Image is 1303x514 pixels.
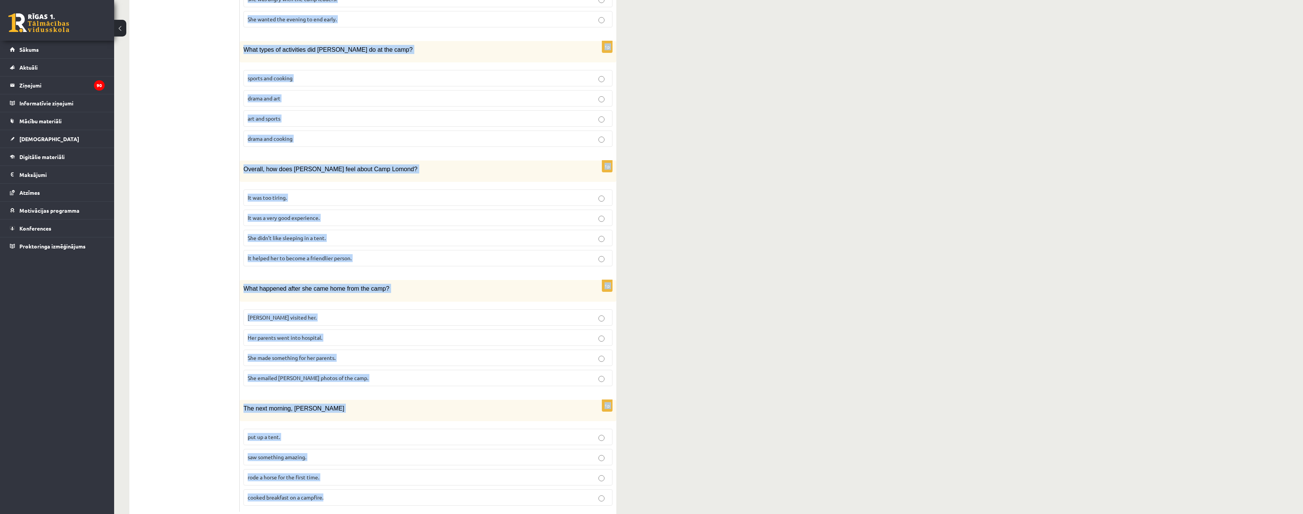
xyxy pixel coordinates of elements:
[598,315,605,321] input: [PERSON_NAME] visited her.
[598,475,605,481] input: rode a horse for the first time.
[598,137,605,143] input: drama and cooking
[602,399,613,412] p: 1p
[248,255,352,261] span: It helped her to become a friendlier person.
[598,495,605,501] input: cooked breakfast on a campfire.
[19,46,39,53] span: Sākums
[10,130,105,148] a: [DEMOGRAPHIC_DATA]
[10,59,105,76] a: Aktuāli
[248,474,319,481] span: rode a horse for the first time.
[248,135,293,142] span: drama and cooking
[598,196,605,202] input: It was too tiring.
[248,354,336,361] span: She made something for her parents.
[248,214,320,221] span: It was a very good experience.
[248,234,326,241] span: She didn’t like sleeping in a tent.
[602,280,613,292] p: 1p
[19,118,62,124] span: Mācību materiāli
[10,237,105,255] a: Proktoringa izmēģinājums
[598,356,605,362] input: She made something for her parents.
[598,76,605,82] input: sports and cooking
[19,243,86,250] span: Proktoringa izmēģinājums
[248,194,287,201] span: It was too tiring.
[10,166,105,183] a: Maksājumi
[19,207,80,214] span: Motivācijas programma
[598,376,605,382] input: She emailed [PERSON_NAME] photos of the camp.
[248,433,280,440] span: put up a tent.
[10,148,105,165] a: Digitālie materiāli
[248,95,280,102] span: drama and art
[598,455,605,461] input: saw something amazing.
[248,334,322,341] span: Her parents went into hospital.
[243,405,344,412] span: The next morning, [PERSON_NAME]
[10,184,105,201] a: Atzīmes
[19,76,105,94] legend: Ziņojumi
[598,435,605,441] input: put up a tent.
[248,374,368,381] span: She emailed [PERSON_NAME] photos of the camp.
[10,94,105,112] a: Informatīvie ziņojumi
[19,135,79,142] span: [DEMOGRAPHIC_DATA]
[8,13,69,32] a: Rīgas 1. Tālmācības vidusskola
[598,17,605,23] input: She wanted the evening to end early.
[10,41,105,58] a: Sākums
[19,64,38,71] span: Aktuāli
[19,189,40,196] span: Atzīmes
[10,112,105,130] a: Mācību materiāli
[243,285,389,292] span: What happened after she came home from the camp?
[10,202,105,219] a: Motivācijas programma
[248,75,293,81] span: sports and cooking
[248,115,280,122] span: art and sports
[19,153,65,160] span: Digitālie materiāli
[94,80,105,91] i: 90
[243,166,417,172] span: Overall, how does [PERSON_NAME] feel about Camp Lomond?
[598,336,605,342] input: Her parents went into hospital.
[248,454,306,460] span: saw something amazing.
[243,46,413,53] span: What types of activities did [PERSON_NAME] do at the camp?
[248,314,317,321] span: [PERSON_NAME] visited her.
[19,166,105,183] legend: Maksājumi
[10,220,105,237] a: Konferences
[602,160,613,172] p: 1p
[602,41,613,53] p: 1p
[598,96,605,102] input: drama and art
[598,216,605,222] input: It was a very good experience.
[10,76,105,94] a: Ziņojumi90
[248,16,337,22] span: She wanted the evening to end early.
[248,494,323,501] span: cooked breakfast on a campfire.
[19,94,105,112] legend: Informatīvie ziņojumi
[598,256,605,262] input: It helped her to become a friendlier person.
[598,236,605,242] input: She didn’t like sleeping in a tent.
[598,116,605,123] input: art and sports
[19,225,51,232] span: Konferences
